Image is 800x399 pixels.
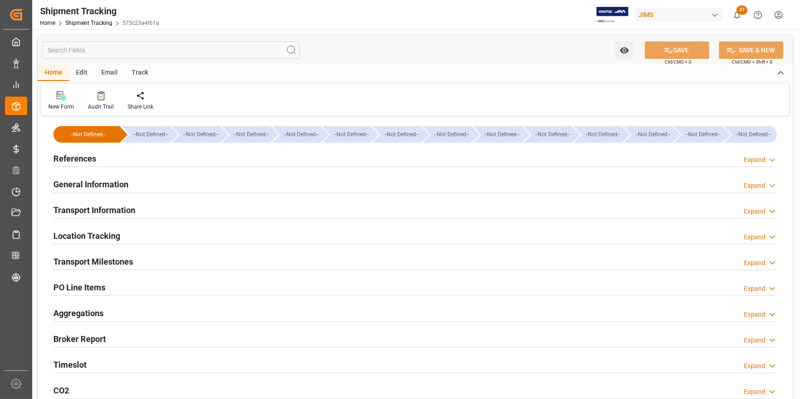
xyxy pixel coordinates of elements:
h2: CO2 [53,384,69,397]
div: Email [94,65,125,81]
div: --Not Defined-- [674,126,722,143]
h2: Broker Report [53,333,106,345]
button: open menu [615,41,634,59]
div: --Not Defined-- [474,126,522,143]
div: --Not Defined-- [282,126,320,143]
div: Expand [744,310,765,319]
div: --Not Defined-- [633,126,672,143]
div: --Not Defined-- [181,126,220,143]
div: Expand [744,387,765,397]
div: --Not Defined-- [734,126,772,143]
button: show 27 new notifications [727,5,748,25]
div: --Not Defined-- [272,126,320,143]
div: --Not Defined-- [172,126,220,143]
button: SAVE [645,41,709,59]
div: Expand [744,232,765,242]
div: --Not Defined-- [53,126,120,143]
div: --Not Defined-- [574,126,622,143]
div: --Not Defined-- [332,126,371,143]
div: --Not Defined-- [122,126,170,143]
div: --Not Defined-- [232,126,270,143]
h2: Transport Information [53,204,135,216]
h2: Transport Milestones [53,255,133,268]
div: --Not Defined-- [373,126,421,143]
div: JIMS [635,8,723,22]
h2: Location Tracking [53,230,120,242]
h2: Aggregations [53,307,104,319]
button: Help Center [748,5,768,25]
span: Ctrl/CMD + S [665,58,691,65]
div: --Not Defined-- [63,126,113,143]
a: Home [40,20,55,26]
div: --Not Defined-- [131,126,170,143]
div: --Not Defined-- [423,126,471,143]
a: Shipment Tracking [65,20,112,26]
div: --Not Defined-- [323,126,371,143]
div: --Not Defined-- [382,126,421,143]
span: Ctrl/CMD + Shift + S [732,58,772,65]
div: --Not Defined-- [483,126,522,143]
div: --Not Defined-- [533,126,572,143]
button: SAVE & NEW [719,41,783,59]
div: --Not Defined-- [624,126,672,143]
div: --Not Defined-- [583,126,622,143]
div: Shipment Tracking [40,4,159,18]
h2: References [53,152,96,165]
h2: General Information [53,178,128,191]
div: Expand [744,207,765,216]
div: --Not Defined-- [222,126,270,143]
div: Expand [744,361,765,371]
div: Expand [744,258,765,268]
div: Expand [744,284,765,294]
div: Edit [69,65,94,81]
div: --Not Defined-- [684,126,722,143]
h2: Timeslot [53,359,87,371]
div: --Not Defined-- [524,126,572,143]
div: Audit Trail [88,103,114,111]
div: --Not Defined-- [432,126,471,143]
h2: PO Line Items [53,281,105,294]
img: Exertis%20JAM%20-%20Email%20Logo.jpg_1722504956.jpg [597,7,628,23]
div: Expand [744,335,765,345]
button: JIMS [635,6,727,23]
div: Track [125,65,155,81]
span: 27 [736,6,748,15]
input: Search Fields [42,41,300,59]
div: Home [38,65,69,81]
div: New Form [48,103,74,111]
div: --Not Defined-- [725,126,777,143]
div: Expand [744,181,765,191]
div: Share Link [128,103,153,111]
div: Expand [744,155,765,165]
